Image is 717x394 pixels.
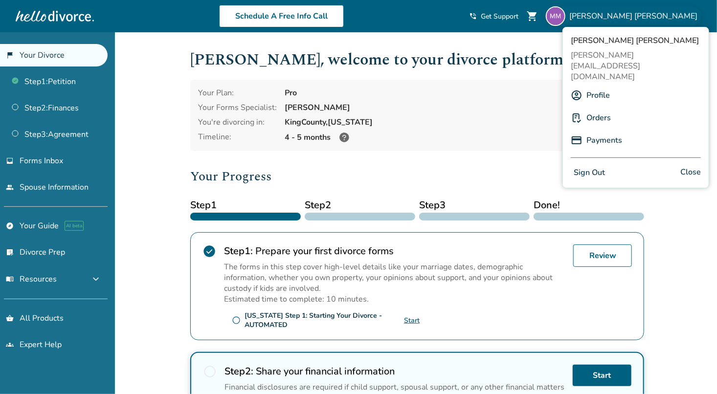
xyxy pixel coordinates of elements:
span: groups [6,341,14,349]
span: inbox [6,157,14,165]
span: Resources [6,274,57,285]
a: Start [573,365,631,386]
h1: [PERSON_NAME] , welcome to your divorce platform. [190,48,644,72]
div: King County, [US_STATE] [285,117,636,128]
span: shopping_basket [6,314,14,322]
div: You're divorcing in: [198,117,277,128]
img: A [571,89,583,101]
span: flag_2 [6,51,14,59]
div: Timeline: [198,131,277,143]
span: check_circle [202,244,216,258]
span: [PERSON_NAME][EMAIL_ADDRESS][DOMAIN_NAME] [571,50,701,82]
span: radio_button_unchecked [232,316,241,325]
a: Payments [586,131,622,150]
img: P [571,134,583,146]
p: Estimated time to complete: 10 minutes. [224,294,565,305]
span: Step 2 [305,198,415,213]
a: Schedule A Free Info Call [219,5,344,27]
img: P [571,112,583,124]
span: Step 1 [190,198,301,213]
span: radio_button_unchecked [203,365,217,378]
h2: Prepare your first divorce forms [224,244,565,258]
span: Close [680,166,701,180]
strong: Step 2 : [224,365,253,378]
strong: Step 1 : [224,244,253,258]
span: list_alt_check [6,248,14,256]
h2: Your Progress [190,167,644,186]
a: Profile [586,86,610,105]
span: expand_more [90,273,102,285]
iframe: Chat Widget [668,347,717,394]
span: [PERSON_NAME] [PERSON_NAME] [569,11,701,22]
span: AI beta [65,221,84,231]
a: Review [573,244,632,267]
div: 4 - 5 months [285,131,636,143]
span: phone_in_talk [469,12,477,20]
h2: Share your financial information [224,365,565,378]
img: matthew.marr19@gmail.com [546,6,565,26]
div: Your Forms Specialist: [198,102,277,113]
div: Your Plan: [198,88,277,98]
a: phone_in_talkGet Support [469,12,518,21]
div: [PERSON_NAME] [285,102,636,113]
a: Start [404,316,420,325]
span: shopping_cart [526,10,538,22]
span: Get Support [481,12,518,21]
span: Forms Inbox [20,155,63,166]
div: Pro [285,88,636,98]
a: Orders [586,109,611,127]
span: Done! [534,198,644,213]
span: menu_book [6,275,14,283]
button: Sign Out [571,166,608,180]
div: [US_STATE] Step 1: Starting Your Divorce - AUTOMATED [245,311,404,329]
span: people [6,183,14,191]
span: Step 3 [419,198,530,213]
p: The forms in this step cover high-level details like your marriage dates, demographic information... [224,262,565,294]
span: explore [6,222,14,230]
span: [PERSON_NAME] [PERSON_NAME] [571,35,701,46]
